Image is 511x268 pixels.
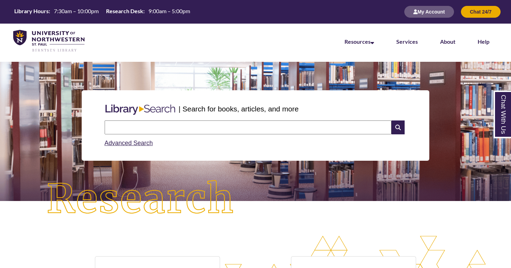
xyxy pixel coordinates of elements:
[103,7,146,15] th: Research Desk:
[11,7,193,16] table: Hours Today
[404,9,454,15] a: My Account
[105,140,153,146] a: Advanced Search
[404,6,454,18] button: My Account
[396,38,418,45] a: Services
[461,9,501,15] a: Chat 24/7
[13,30,84,52] img: UNWSP Library Logo
[391,120,405,134] i: Search
[461,6,501,18] button: Chat 24/7
[148,8,190,14] span: 9:00am – 5:00pm
[102,102,179,118] img: Libary Search
[344,38,374,45] a: Resources
[179,103,299,114] p: | Search for books, articles, and more
[478,38,489,45] a: Help
[440,38,455,45] a: About
[26,159,256,239] img: Research
[11,7,193,17] a: Hours Today
[11,7,51,15] th: Library Hours:
[54,8,99,14] span: 7:30am – 10:00pm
